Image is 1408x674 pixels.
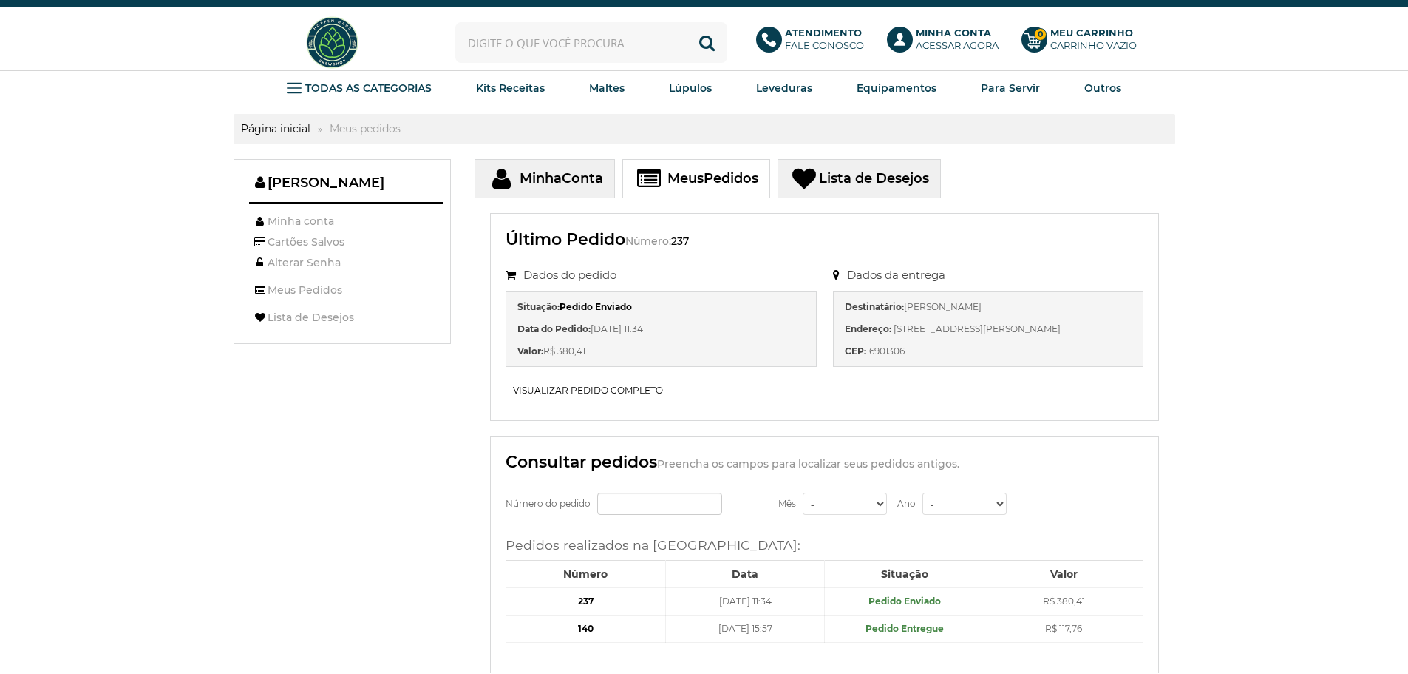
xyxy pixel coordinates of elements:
[831,567,978,582] h5: Situação
[249,253,435,272] a: Alterar Senha
[981,81,1040,95] strong: Para Servir
[506,538,1143,553] h4: Pedidos realizados na [GEOGRAPHIC_DATA]:
[894,323,1061,334] span: [STREET_ADDRESS][PERSON_NAME]
[756,81,812,95] strong: Leveduras
[455,22,727,63] input: Digite o que você procura
[866,346,905,357] span: 16901306
[589,81,625,95] strong: Maltes
[520,170,562,186] span: Minha
[249,308,435,327] a: Lista de Desejos
[857,77,936,99] a: Equipamentos
[922,493,1007,515] select: Ano
[506,262,817,288] legend: Dados do pedido
[756,27,872,59] a: AtendimentoFale conosco
[476,81,545,95] strong: Kits Receitas
[719,596,772,607] span: [DATE] 11:34
[657,457,959,471] small: Preencha os campos para localizar seus pedidos antigos.
[589,77,625,99] a: Maltes
[578,623,594,634] a: 140
[543,346,585,357] span: R$ 380,41
[249,280,435,300] a: Meus Pedidos
[671,235,689,248] span: 237
[625,235,689,248] small: Número:
[1017,494,1089,513] button: buscar
[512,567,659,582] h5: Número
[718,623,772,634] span: [DATE] 15:57
[249,175,443,204] span: [PERSON_NAME]
[672,567,819,582] h5: Data
[833,262,1144,288] legend: Dados da entrega
[305,15,360,70] img: Hopfen Haus BrewShop
[475,159,615,198] a: MinhaConta
[517,323,591,334] b: Data do Pedido:
[234,122,318,135] a: Página inicial
[845,301,904,312] b: Destinatário:
[560,301,632,312] b: Pedido Enviado
[687,22,727,63] button: Buscar
[669,81,712,95] strong: Lúpulos
[778,159,941,198] a: Lista de Desejos
[981,77,1040,99] a: Para Servir
[845,346,866,357] b: CEP:
[249,212,435,231] a: Minha conta
[803,493,887,515] select: Mês
[1043,596,1085,607] span: R$ 380,41
[857,81,936,95] strong: Equipamentos
[916,27,999,52] p: Acessar agora
[845,323,891,334] b: Endereço:
[785,27,864,52] p: Fale conosco
[868,596,941,607] b: Pedido Enviado
[578,596,594,607] a: 237
[517,301,560,312] b: Situação:
[506,225,1143,255] h3: Último Pedido
[322,122,408,135] strong: Meus pedidos
[287,77,432,99] a: TODAS AS CATEGORIAS
[1084,81,1121,95] strong: Outros
[897,498,916,509] span: Ano
[506,448,1143,477] h3: Consultar pedidos
[476,77,545,99] a: Kits Receitas
[591,323,643,334] span: [DATE] 11:34
[778,498,796,509] span: Mês
[1050,39,1137,52] div: Carrinho Vazio
[506,383,670,398] a: Visualizar pedido completo
[622,159,770,198] a: MeusPedidos
[865,623,944,634] b: Pedido Entregue
[887,27,1007,59] a: Minha ContaAcessar agora
[506,498,591,509] span: Número do pedido
[597,493,722,515] input: Número do pedido
[249,232,435,252] a: Cartões Salvos
[1045,623,1082,634] span: R$ 117,76
[1050,27,1133,38] b: Meu Carrinho
[305,81,432,95] strong: TODAS AS CATEGORIAS
[916,27,991,38] b: Minha Conta
[669,77,712,99] a: Lúpulos
[904,301,982,312] span: [PERSON_NAME]
[785,27,862,38] b: Atendimento
[756,77,812,99] a: Leveduras
[990,567,1137,582] h5: Valor
[1034,28,1047,41] strong: 0
[667,170,704,186] span: Meus
[517,346,543,357] b: Valor:
[1084,77,1121,99] a: Outros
